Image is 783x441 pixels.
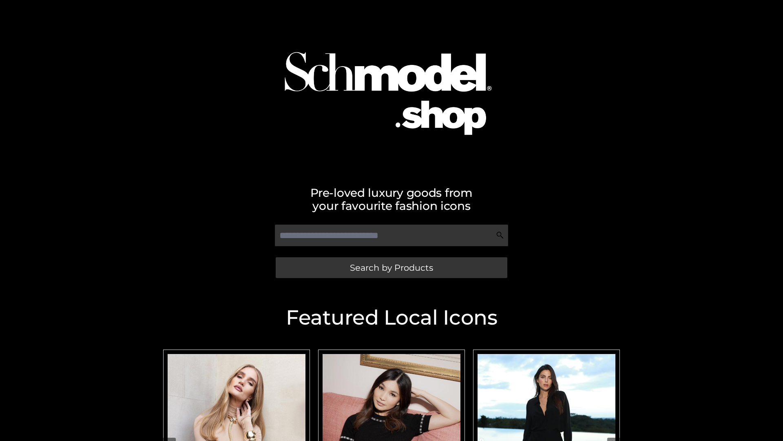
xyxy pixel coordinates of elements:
h2: Featured Local Icons​ [159,307,624,328]
span: Search by Products [350,263,433,272]
img: Search Icon [496,231,504,239]
h2: Pre-loved luxury goods from your favourite fashion icons [159,186,624,212]
a: Search by Products [276,257,507,278]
